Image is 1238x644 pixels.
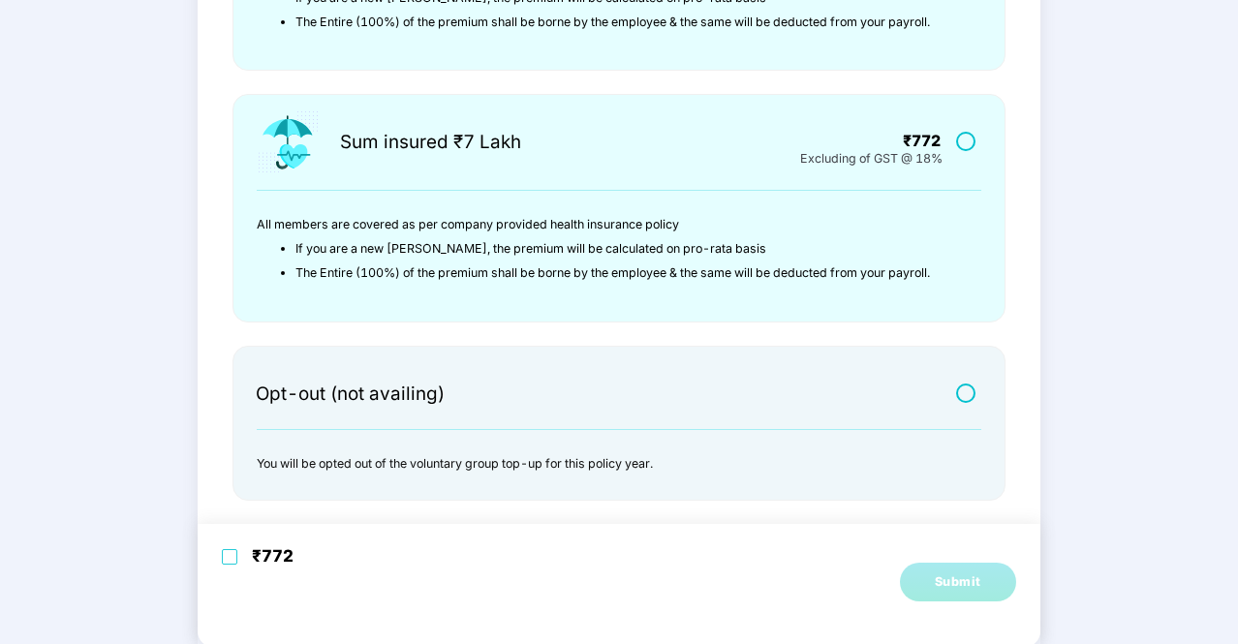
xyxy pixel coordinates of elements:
span: The Entire (100%) of the premium shall be borne by the employee & the same will be deducted from ... [295,15,930,29]
img: icon [256,109,321,175]
span: If you are a new [PERSON_NAME], the premium will be calculated on pro-rata basis [295,241,766,256]
button: Submit [900,563,1016,601]
span: You will be opted out of the voluntary group top-up for this policy year. [257,456,653,471]
div: Opt-out (not availing) [256,385,445,407]
div: Excluding of GST @ 18% [800,147,943,163]
div: Submit [935,572,981,592]
div: ₹772 [252,546,294,566]
span: All members are covered as per company provided health insurance policy [257,217,679,231]
div: Sum insured ₹7 Lakh [340,134,521,155]
div: ₹772 [780,134,941,152]
span: The Entire (100%) of the premium shall be borne by the employee & the same will be deducted from ... [295,265,930,280]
